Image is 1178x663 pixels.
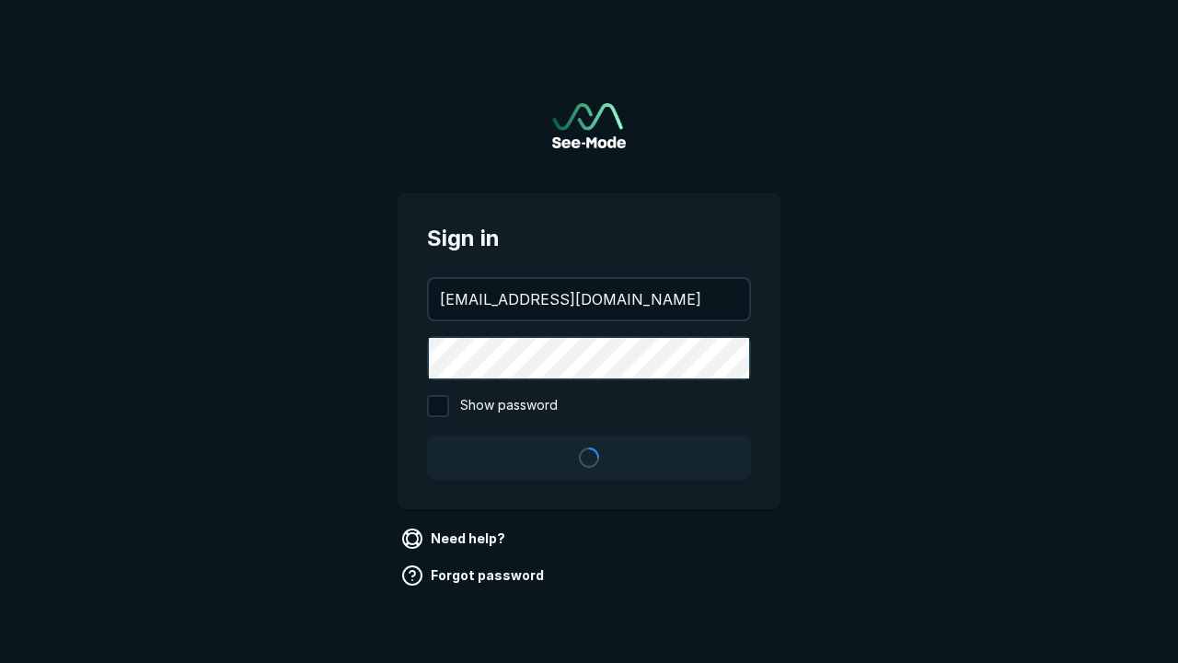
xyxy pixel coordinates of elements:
input: your@email.com [429,279,749,320]
a: Forgot password [398,561,551,590]
span: Show password [460,395,558,417]
a: Go to sign in [552,103,626,148]
span: Sign in [427,222,751,255]
a: Need help? [398,524,513,553]
img: See-Mode Logo [552,103,626,148]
